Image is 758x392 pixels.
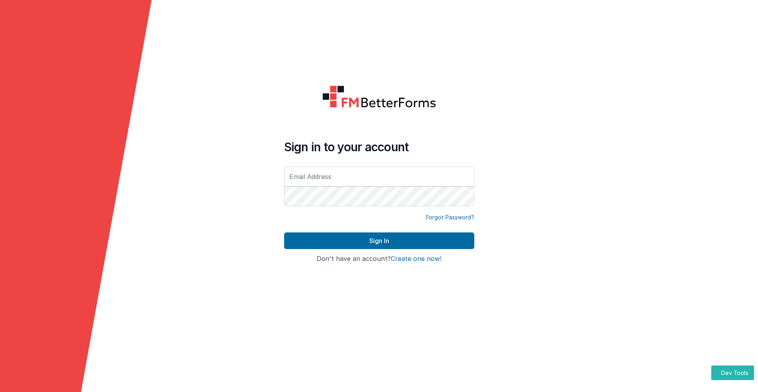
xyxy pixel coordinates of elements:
[391,255,441,263] button: Create one now!
[284,255,474,263] h4: Don't have an account?
[284,167,474,186] input: Email Address
[284,232,474,249] button: Sign In
[426,213,474,221] a: Forgot Password?
[711,365,754,380] button: Dev Tools
[284,140,474,154] h4: Sign in to your account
